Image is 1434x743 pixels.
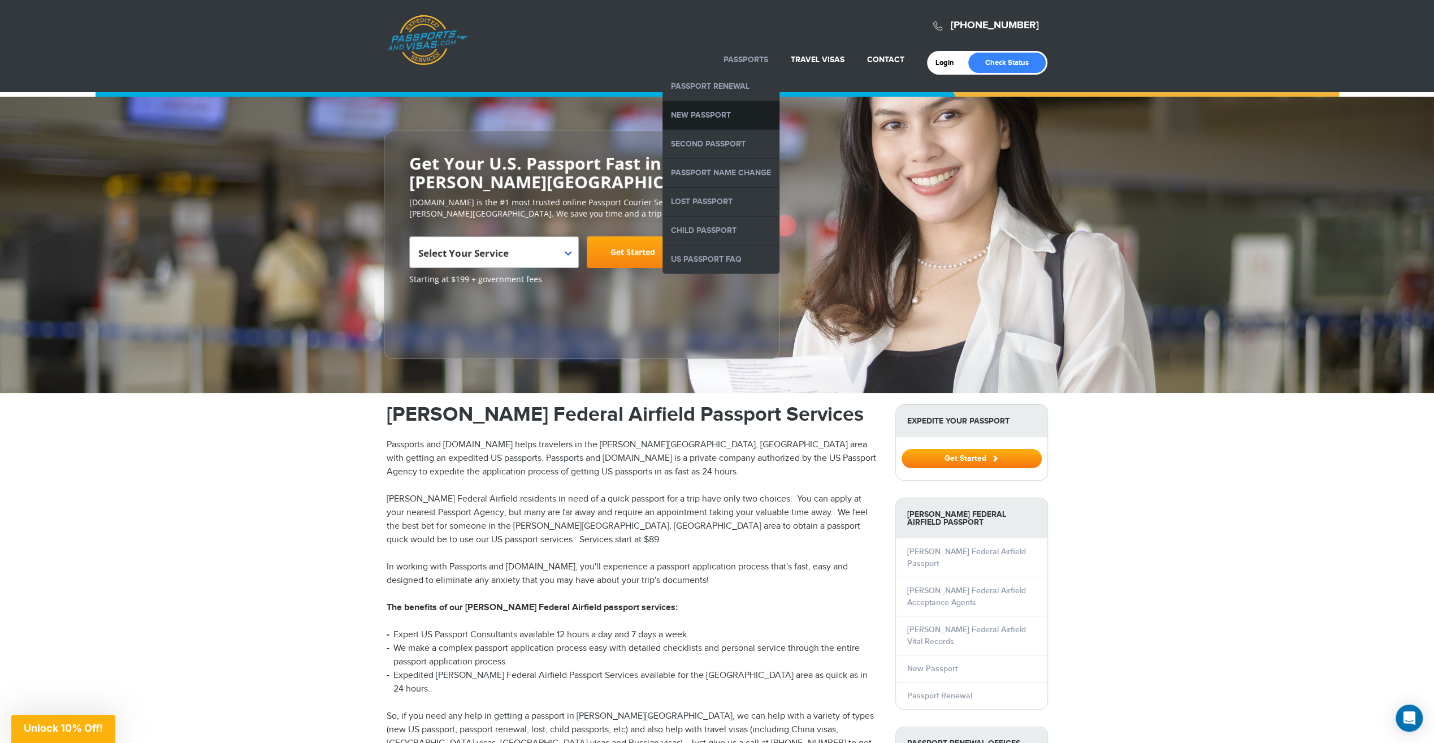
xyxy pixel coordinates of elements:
[968,53,1046,73] a: Check Status
[1396,705,1423,732] div: Open Intercom Messenger
[867,55,904,64] a: Contact
[907,586,1026,607] a: [PERSON_NAME] Federal Airfield Acceptance Agents
[409,236,579,268] span: Select Your Service
[907,691,972,701] a: Passport Renewal
[662,101,779,129] a: New Passport
[11,715,115,743] div: Unlock 10% Off!
[907,547,1026,568] a: [PERSON_NAME] Federal Airfield Passport
[907,664,958,673] a: New Passport
[724,55,768,64] a: Passports
[409,197,754,219] p: [DOMAIN_NAME] is the #1 most trusted online Passport Courier Service in [PERSON_NAME][GEOGRAPHIC_...
[662,72,779,101] a: Passport Renewal
[896,498,1047,538] strong: [PERSON_NAME] Federal Airfield Passport
[24,722,103,734] span: Unlock 10% Off!
[907,625,1026,646] a: [PERSON_NAME] Federal Airfield Vital Records
[418,247,509,260] span: Select Your Service
[387,404,878,425] h1: [PERSON_NAME] Federal Airfield Passport Services
[662,217,779,245] a: Child Passport
[387,438,878,479] p: Passports and [DOMAIN_NAME] helps travelers in the [PERSON_NAME][GEOGRAPHIC_DATA], [GEOGRAPHIC_DA...
[791,55,844,64] a: Travel Visas
[935,58,962,67] a: Login
[587,236,679,268] a: Get Started
[387,642,878,669] li: We make a complex passport application process easy with detailed checklists and personal service...
[951,19,1039,32] a: [PHONE_NUMBER]
[387,15,467,66] a: Passports & [DOMAIN_NAME]
[387,628,878,642] li: Expert US Passport Consultants available 12 hours a day and 7 days a week.
[662,159,779,187] a: Passport Name Change
[896,405,1047,437] strong: Expedite Your Passport
[387,602,678,613] strong: The benefits of our [PERSON_NAME] Federal Airfield passport services:
[418,241,567,273] span: Select Your Service
[662,245,779,274] a: US Passport FAQ
[662,130,779,158] a: Second Passport
[902,453,1042,463] a: Get Started
[387,669,878,696] li: Expedited [PERSON_NAME] Federal Airfield Passport Services available for the [GEOGRAPHIC_DATA] ar...
[387,560,878,588] p: In working with Passports and [DOMAIN_NAME], you'll experience a passport application process tha...
[662,188,779,216] a: Lost Passport
[902,449,1042,468] button: Get Started
[409,154,754,191] h2: Get Your U.S. Passport Fast in [PERSON_NAME][GEOGRAPHIC_DATA]
[409,291,494,347] iframe: Customer reviews powered by Trustpilot
[387,493,878,547] p: [PERSON_NAME] Federal Airfield residents in need of a quick passport for a trip have only two cho...
[409,274,754,285] span: Starting at $199 + government fees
